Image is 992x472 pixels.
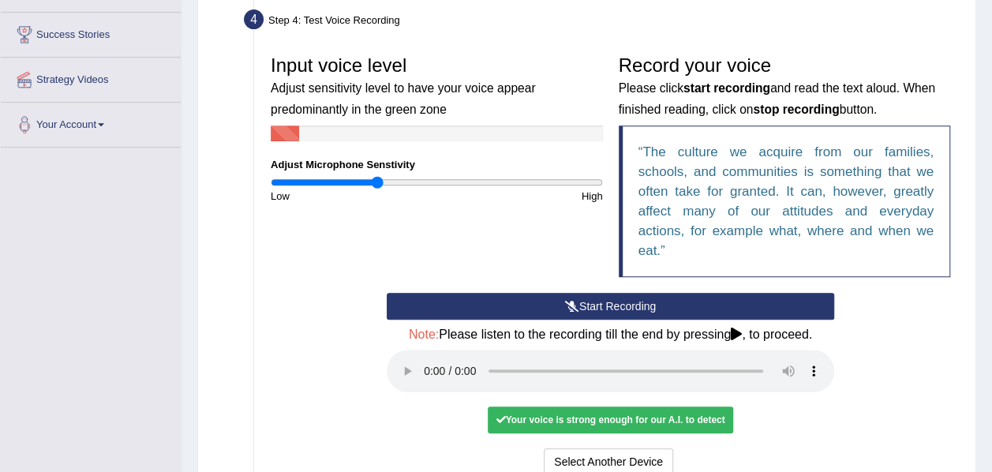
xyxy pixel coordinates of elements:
[263,189,436,204] div: Low
[488,406,732,433] div: Your voice is strong enough for our A.I. to detect
[1,103,181,142] a: Your Account
[619,81,935,115] small: Please click and read the text aloud. When finished reading, click on button.
[683,81,770,95] b: start recording
[1,13,181,52] a: Success Stories
[619,55,951,118] h3: Record your voice
[271,81,535,115] small: Adjust sensitivity level to have your voice appear predominantly in the green zone
[436,189,610,204] div: High
[271,55,603,118] h3: Input voice level
[271,157,415,172] label: Adjust Microphone Senstivity
[409,328,439,341] span: Note:
[237,5,968,39] div: Step 4: Test Voice Recording
[387,328,834,342] h4: Please listen to the recording till the end by pressing , to proceed.
[638,144,934,258] q: The culture we acquire from our families, schools, and communities is something that we often tak...
[387,293,834,320] button: Start Recording
[753,103,839,116] b: stop recording
[1,58,181,97] a: Strategy Videos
